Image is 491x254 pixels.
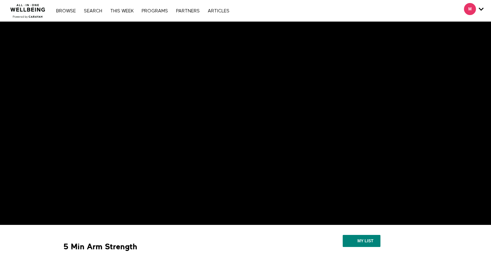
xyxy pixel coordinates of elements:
button: My list [343,235,380,247]
a: Browse [53,9,79,13]
a: Search [80,9,106,13]
a: THIS WEEK [107,9,137,13]
a: PARTNERS [173,9,203,13]
nav: Primary [53,7,232,14]
a: PROGRAMS [138,9,171,13]
strong: 5 Min Arm Strength [63,242,137,252]
a: ARTICLES [204,9,233,13]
